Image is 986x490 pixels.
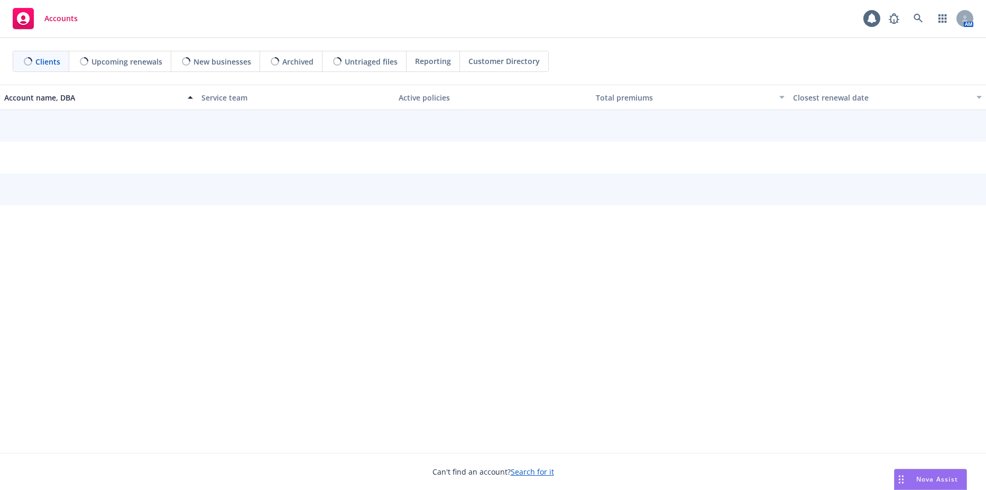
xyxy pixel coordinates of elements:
span: Archived [282,56,314,67]
button: Total premiums [592,85,789,110]
div: Account name, DBA [4,92,181,103]
div: Service team [201,92,390,103]
span: Clients [35,56,60,67]
span: Customer Directory [468,56,540,67]
a: Report a Bug [883,8,905,29]
span: Reporting [415,56,451,67]
span: Can't find an account? [432,466,554,477]
div: Total premiums [596,92,773,103]
div: Drag to move [895,469,908,489]
div: Closest renewal date [793,92,970,103]
a: Accounts [8,4,82,33]
span: Upcoming renewals [91,56,162,67]
span: Nova Assist [916,475,958,484]
span: Untriaged files [345,56,398,67]
div: Active policies [399,92,587,103]
span: Accounts [44,14,78,23]
span: New businesses [193,56,251,67]
button: Service team [197,85,394,110]
a: Search for it [511,467,554,477]
button: Active policies [394,85,592,110]
button: Closest renewal date [789,85,986,110]
a: Search [908,8,929,29]
a: Switch app [932,8,953,29]
button: Nova Assist [894,469,967,490]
